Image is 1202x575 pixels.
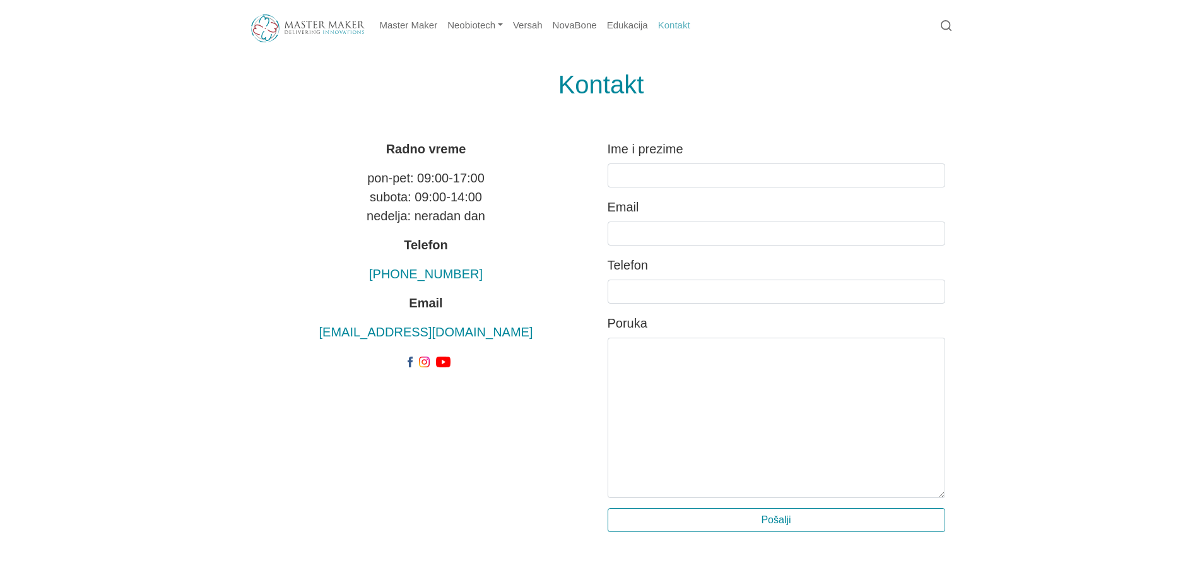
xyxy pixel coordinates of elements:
a: Kontakt [653,13,695,38]
label: Email [608,198,945,216]
label: Poruka [608,314,945,333]
a: NovaBone [548,13,602,38]
p: pon-pet: 09:00-17:00 subota: 09:00-14:00 nedelja: neradan dan [257,169,595,225]
img: Instagram [419,357,430,367]
input: Pošalji [608,508,945,532]
a: Neobiotech [442,13,508,38]
a: Edukacija [602,13,653,38]
h1: Kontakt [251,69,952,100]
img: Youtube [436,357,451,367]
img: Master Maker [251,15,365,42]
a: Master Maker [375,13,443,38]
a: [PHONE_NUMBER] [369,267,483,281]
label: Ime i prezime [608,139,945,158]
a: [EMAIL_ADDRESS][DOMAIN_NAME] [319,325,533,339]
img: Facebook [408,357,413,367]
strong: Telefon [404,238,448,252]
a: Versah [508,13,548,38]
strong: Radno vreme [386,142,466,156]
label: Telefon [608,256,945,275]
strong: Email [409,296,442,310]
